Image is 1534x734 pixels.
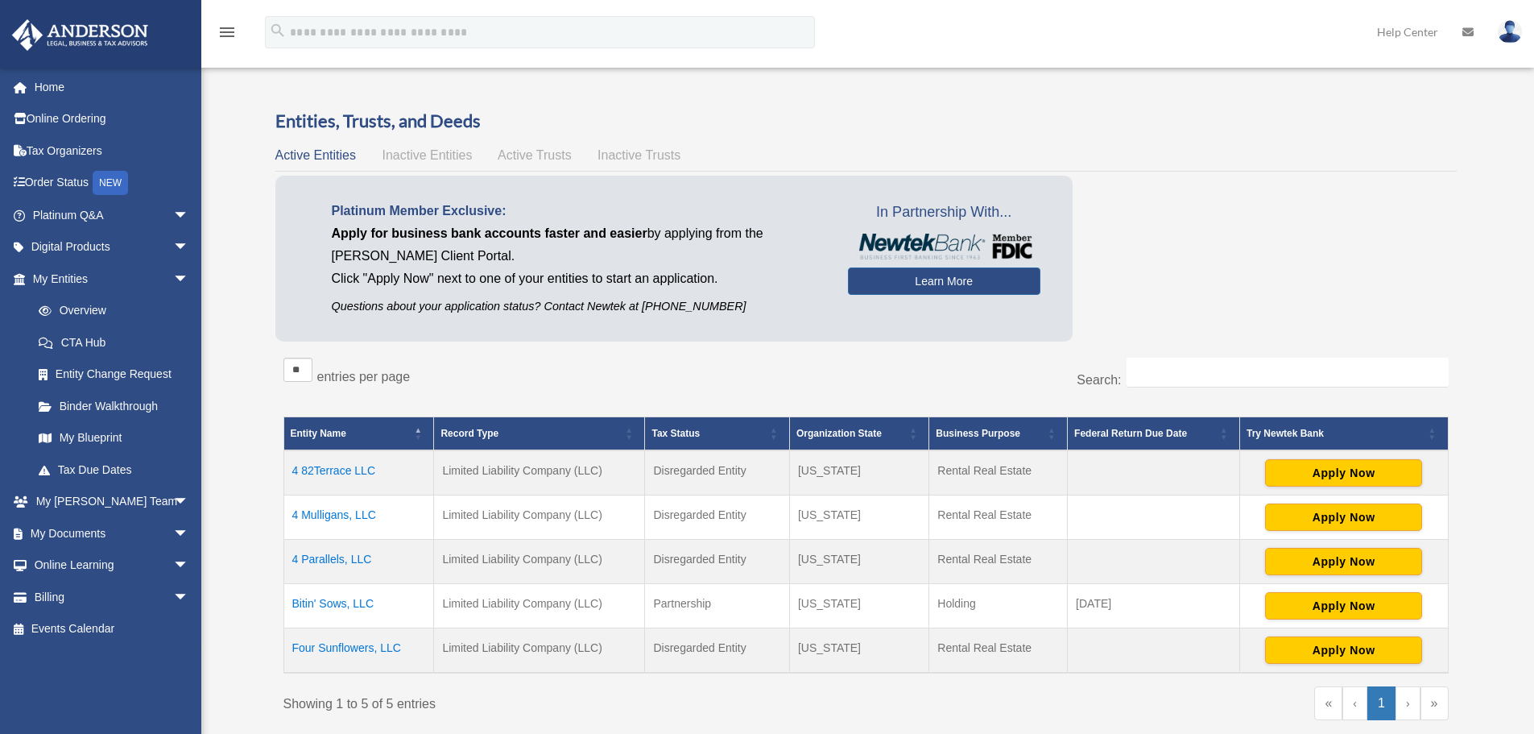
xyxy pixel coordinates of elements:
span: arrow_drop_down [173,549,205,583]
p: by applying from the [PERSON_NAME] Client Portal. [332,222,824,267]
div: Try Newtek Bank [1247,424,1424,443]
td: [US_STATE] [789,584,928,628]
td: Limited Liability Company (LLC) [434,450,645,496]
td: Partnership [645,584,789,628]
label: entries per page [317,370,411,384]
span: Organization State [796,428,882,439]
a: Events Calendar [11,613,213,645]
td: 4 Parallels, LLC [283,540,434,584]
a: menu [217,28,237,42]
a: Binder Walkthrough [23,390,205,422]
span: Record Type [440,428,498,439]
span: arrow_drop_down [173,199,205,232]
span: Inactive Trusts [597,148,680,162]
td: Bitin' Sows, LLC [283,584,434,628]
td: Holding [929,584,1068,628]
td: Rental Real Estate [929,540,1068,584]
a: My [PERSON_NAME] Teamarrow_drop_down [11,486,213,518]
th: Organization State: Activate to sort [789,417,928,451]
a: My Documentsarrow_drop_down [11,517,213,549]
th: Business Purpose: Activate to sort [929,417,1068,451]
span: arrow_drop_down [173,486,205,519]
td: Limited Liability Company (LLC) [434,540,645,584]
td: Rental Real Estate [929,450,1068,496]
a: Online Ordering [11,103,213,135]
p: Platinum Member Exclusive: [332,200,824,222]
button: Apply Now [1265,548,1422,575]
a: Tax Due Dates [23,454,205,486]
img: Anderson Advisors Platinum Portal [7,19,153,51]
button: Apply Now [1265,459,1422,487]
a: My Blueprint [23,422,205,454]
td: Disregarded Entity [645,540,789,584]
td: [US_STATE] [789,496,928,540]
td: Limited Liability Company (LLC) [434,496,645,540]
span: arrow_drop_down [173,517,205,550]
a: First [1314,686,1342,720]
img: User Pic [1498,20,1522,44]
a: Overview [23,295,197,327]
a: 1 [1367,686,1395,720]
a: CTA Hub [23,326,205,359]
th: Entity Name: Activate to invert sorting [283,417,434,451]
span: Active Entities [275,148,356,162]
a: Entity Change Request [23,359,205,391]
span: arrow_drop_down [173,231,205,264]
td: 4 Mulligans, LLC [283,496,434,540]
i: menu [217,23,237,42]
button: Apply Now [1265,504,1422,531]
span: arrow_drop_down [173,581,205,614]
td: [US_STATE] [789,628,928,674]
th: Try Newtek Bank : Activate to sort [1239,417,1448,451]
span: Apply for business bank accounts faster and easier [332,226,647,240]
td: Disregarded Entity [645,628,789,674]
p: Click "Apply Now" next to one of your entities to start an application. [332,267,824,290]
td: Rental Real Estate [929,628,1068,674]
th: Tax Status: Activate to sort [645,417,789,451]
td: Four Sunflowers, LLC [283,628,434,674]
h3: Entities, Trusts, and Deeds [275,109,1457,134]
span: Entity Name [291,428,346,439]
span: Business Purpose [936,428,1020,439]
span: arrow_drop_down [173,263,205,296]
td: 4 82Terrace LLC [283,450,434,496]
td: [DATE] [1068,584,1240,628]
td: Limited Liability Company (LLC) [434,584,645,628]
td: Limited Liability Company (LLC) [434,628,645,674]
a: Tax Organizers [11,135,213,167]
td: Rental Real Estate [929,496,1068,540]
p: Questions about your application status? Contact Newtek at [PHONE_NUMBER] [332,297,824,317]
td: Disregarded Entity [645,450,789,496]
a: My Entitiesarrow_drop_down [11,263,205,295]
i: search [269,22,287,39]
a: Billingarrow_drop_down [11,581,213,613]
span: Inactive Entities [382,148,472,162]
div: NEW [93,171,128,195]
a: Previous [1342,686,1367,720]
a: Digital Productsarrow_drop_down [11,231,213,263]
span: Active Trusts [498,148,572,162]
a: Home [11,71,213,103]
a: Order StatusNEW [11,167,213,200]
th: Federal Return Due Date: Activate to sort [1068,417,1240,451]
div: Showing 1 to 5 of 5 entries [283,686,854,715]
button: Apply Now [1265,592,1422,620]
span: Tax Status [651,428,700,439]
a: Learn More [848,267,1040,295]
td: [US_STATE] [789,540,928,584]
th: Record Type: Activate to sort [434,417,645,451]
td: [US_STATE] [789,450,928,496]
button: Apply Now [1265,637,1422,664]
a: Platinum Q&Aarrow_drop_down [11,199,213,231]
a: Online Learningarrow_drop_down [11,549,213,582]
img: NewtekBankLogoSM.png [856,234,1032,259]
span: In Partnership With... [848,200,1040,226]
td: Disregarded Entity [645,496,789,540]
span: Federal Return Due Date [1074,428,1187,439]
label: Search: [1077,373,1121,387]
